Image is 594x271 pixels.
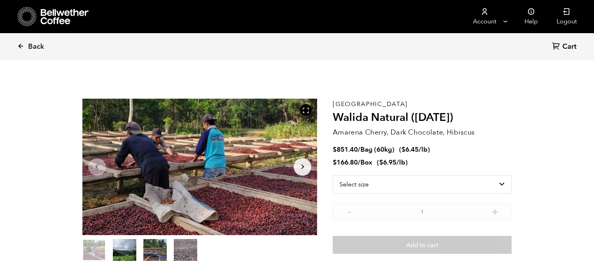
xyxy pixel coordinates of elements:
span: $ [401,145,405,154]
span: Bag (60kg) [360,145,394,154]
span: $ [333,145,337,154]
span: ( ) [377,158,408,167]
span: Cart [562,42,576,51]
span: Box [360,158,372,167]
button: - [344,207,354,215]
bdi: 6.95 [379,158,396,167]
span: /lb [396,158,405,167]
span: /lb [419,145,428,154]
a: Cart [552,42,578,52]
span: Back [28,42,44,51]
span: ( ) [399,145,430,154]
button: + [490,207,500,215]
span: $ [333,158,337,167]
h2: Walida Natural ([DATE]) [333,111,512,124]
button: Add to cart [333,236,512,254]
bdi: 6.45 [401,145,419,154]
bdi: 851.40 [333,145,358,154]
span: / [358,158,360,167]
p: Amarena Cherry, Dark Chocolate, Hibiscus [333,127,512,138]
span: $ [379,158,383,167]
span: / [358,145,360,154]
bdi: 166.80 [333,158,358,167]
